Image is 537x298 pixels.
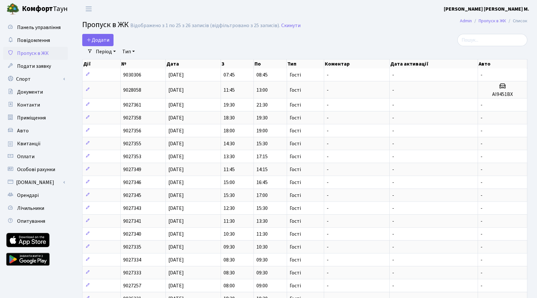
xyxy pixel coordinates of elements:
span: 15:00 [224,179,235,186]
span: - [327,282,329,289]
a: Пропуск в ЖК [479,17,506,24]
button: Переключити навігацію [81,4,97,14]
span: 17:00 [256,192,268,199]
span: 9027333 [123,269,141,276]
span: 08:30 [224,256,235,263]
span: Гості [290,219,301,224]
span: Гості [290,283,301,288]
span: - [392,114,394,121]
span: 9027355 [123,140,141,147]
span: Гості [290,115,301,120]
span: - [392,269,394,276]
span: - [392,256,394,263]
span: - [327,87,329,94]
span: 9027353 [123,153,141,160]
span: - [392,179,394,186]
span: 09:00 [256,282,268,289]
span: - [392,231,394,238]
a: Додати [82,34,114,46]
span: [DATE] [168,127,184,134]
span: Гості [290,257,301,262]
th: З [221,59,254,68]
span: [DATE] [168,192,184,199]
a: Особові рахунки [3,163,68,176]
span: Гості [290,141,301,146]
a: [DOMAIN_NAME] [3,176,68,189]
span: Гості [290,87,301,93]
span: 9027358 [123,114,141,121]
span: Орендарі [17,192,39,199]
a: [PERSON_NAME] [PERSON_NAME] М. [444,5,529,13]
span: - [392,218,394,225]
span: Подати заявку [17,63,51,70]
span: Приміщення [17,114,46,121]
span: - [327,243,329,251]
a: Період [93,46,118,57]
span: 9027335 [123,243,141,251]
span: - [481,71,482,78]
a: Орендарі [3,189,68,202]
span: 9027257 [123,282,141,289]
span: - [481,179,482,186]
th: № [121,59,166,68]
span: Гості [290,193,301,198]
a: Лічильники [3,202,68,215]
span: - [392,87,394,94]
span: 15:30 [224,192,235,199]
span: - [392,153,394,160]
span: Гості [290,231,301,237]
a: Подати заявку [3,60,68,73]
span: - [481,192,482,199]
span: - [327,192,329,199]
img: logo.png [6,3,19,15]
span: [DATE] [168,101,184,108]
span: 19:30 [256,114,268,121]
input: Пошук... [457,34,527,46]
span: 14:30 [224,140,235,147]
span: 19:30 [224,101,235,108]
span: - [481,282,482,289]
span: 08:00 [224,282,235,289]
a: Оплати [3,150,68,163]
span: 9027334 [123,256,141,263]
span: - [392,101,394,108]
span: Пропуск в ЖК [17,50,49,57]
b: Комфорт [22,4,53,14]
span: - [327,218,329,225]
span: [DATE] [168,87,184,94]
span: [DATE] [168,231,184,238]
span: - [481,205,482,212]
span: 9027343 [123,205,141,212]
a: Пропуск в ЖК [3,47,68,60]
span: - [481,218,482,225]
span: 9027349 [123,166,141,173]
span: 11:45 [224,166,235,173]
span: [DATE] [168,218,184,225]
a: Опитування [3,215,68,228]
span: Оплати [17,153,35,160]
span: 09:30 [224,243,235,251]
span: - [327,127,329,134]
th: Дії [83,59,121,68]
span: 15:30 [256,140,268,147]
span: - [327,114,329,121]
a: Повідомлення [3,34,68,47]
span: 9027361 [123,101,141,108]
span: Гості [290,244,301,250]
span: [DATE] [168,71,184,78]
th: Коментар [324,59,390,68]
a: Спорт [3,73,68,86]
span: 08:30 [224,269,235,276]
span: 13:30 [256,218,268,225]
span: Гості [290,72,301,77]
span: - [481,243,482,251]
nav: breadcrumb [450,14,537,28]
span: Гості [290,128,301,133]
span: Опитування [17,218,45,225]
span: 10:30 [256,243,268,251]
span: 14:15 [256,166,268,173]
span: 13:30 [224,153,235,160]
span: Гості [290,154,301,159]
a: Admin [460,17,472,24]
span: 12:30 [224,205,235,212]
